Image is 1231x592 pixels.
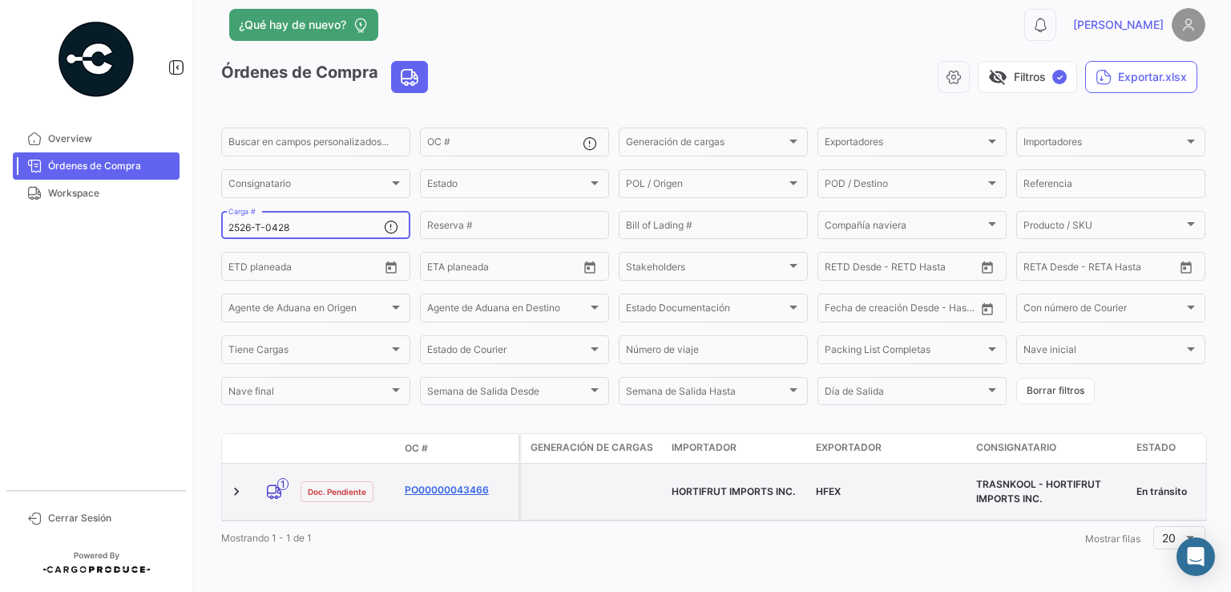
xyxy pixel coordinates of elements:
[978,61,1077,93] button: visibility_offFiltros✓
[1023,347,1184,358] span: Nave inicial
[427,305,587,316] span: Agente de Aduana en Destino
[865,263,937,274] input: Hasta
[626,180,786,192] span: POL / Origen
[1073,17,1164,33] span: [PERSON_NAME]
[809,434,970,463] datatable-header-cell: Exportador
[825,305,854,316] input: Desde
[48,159,173,173] span: Órdenes de Compra
[531,440,653,455] span: Generación de cargas
[48,186,173,201] span: Workspace
[13,152,180,180] a: Órdenes de Compra
[1172,8,1205,42] img: placeholder-user.png
[970,434,1130,463] datatable-header-cell: Consignatario
[975,297,999,321] button: Open calendar
[1085,61,1197,93] button: Exportar.xlsx
[825,222,985,233] span: Compañía naviera
[228,180,389,192] span: Consignatario
[816,485,841,497] span: HFEX
[825,347,985,358] span: Packing List Completas
[56,19,136,99] img: powered-by.png
[1023,222,1184,233] span: Producto / SKU
[228,347,389,358] span: Tiene Cargas
[427,388,587,399] span: Semana de Salida Desde
[427,180,587,192] span: Estado
[1016,378,1095,404] button: Borrar filtros
[672,440,737,455] span: Importador
[392,62,427,92] button: Land
[626,388,786,399] span: Semana de Salida Hasta
[1177,537,1215,576] div: Abrir Intercom Messenger
[268,263,341,274] input: Hasta
[398,435,519,462] datatable-header-cell: OC #
[221,61,433,93] h3: Órdenes de Compra
[379,255,403,279] button: Open calendar
[825,388,985,399] span: Día de Salida
[1023,263,1052,274] input: Desde
[427,347,587,358] span: Estado de Courier
[825,139,985,150] span: Exportadores
[1023,139,1184,150] span: Importadores
[1023,305,1184,316] span: Con número de Courier
[626,263,786,274] span: Stakeholders
[988,67,1007,87] span: visibility_off
[467,263,539,274] input: Hasta
[48,132,173,146] span: Overview
[816,440,882,455] span: Exportador
[1085,533,1140,545] span: Mostrar filas
[1136,440,1176,455] span: Estado
[294,442,398,455] datatable-header-cell: Estado Doc.
[1052,70,1067,84] span: ✓
[254,442,294,455] datatable-header-cell: Modo de Transporte
[825,180,985,192] span: POD / Destino
[228,484,244,500] a: Expand/Collapse Row
[228,305,389,316] span: Agente de Aduana en Origen
[976,478,1101,505] span: TRASNKOOL - HORTIFRUT IMPORTS INC.
[672,485,795,497] span: HORTIFRUT IMPORTS INC.
[308,485,366,498] span: Doc. Pendiente
[1064,263,1136,274] input: Hasta
[521,434,665,463] datatable-header-cell: Generación de cargas
[239,17,346,33] span: ¿Qué hay de nuevo?
[665,434,809,463] datatable-header-cell: Importador
[13,125,180,152] a: Overview
[626,139,786,150] span: Generación de cargas
[277,478,289,490] span: 1
[228,263,257,274] input: Desde
[1162,531,1176,545] span: 20
[1174,255,1198,279] button: Open calendar
[405,483,512,497] a: PO00000043466
[626,305,786,316] span: Estado Documentación
[427,263,456,274] input: Desde
[221,532,312,544] span: Mostrando 1 - 1 de 1
[229,9,378,41] button: ¿Qué hay de nuevo?
[975,255,999,279] button: Open calendar
[13,180,180,207] a: Workspace
[578,255,602,279] button: Open calendar
[405,441,428,456] span: OC #
[865,305,937,316] input: Hasta
[825,263,854,274] input: Desde
[48,511,173,525] span: Cerrar Sesión
[976,440,1056,455] span: Consignatario
[228,388,389,399] span: Nave final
